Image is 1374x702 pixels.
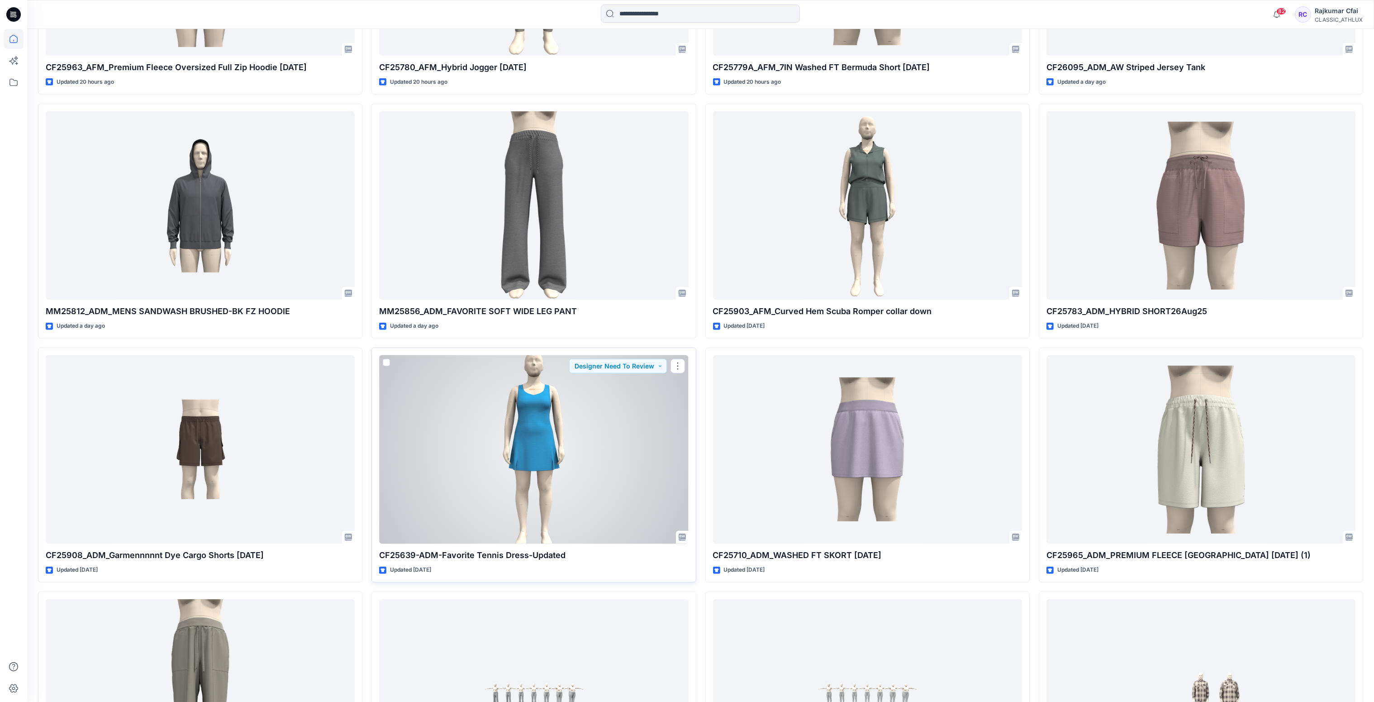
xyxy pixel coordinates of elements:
[1046,305,1355,318] p: CF25783_ADM_HYBRID SHORT26Aug25
[390,321,438,331] p: Updated a day ago
[713,355,1022,544] a: CF25710_ADM_WASHED FT SKORT 26Aug25
[1046,111,1355,300] a: CF25783_ADM_HYBRID SHORT26Aug25
[57,77,114,87] p: Updated 20 hours ago
[724,565,765,575] p: Updated [DATE]
[57,565,98,575] p: Updated [DATE]
[46,305,355,318] p: MM25812_ADM_MENS SANDWASH BRUSHED-BK FZ HOODIE
[379,549,688,562] p: CF25639-ADM-Favorite Tennis Dress-Updated
[390,77,447,87] p: Updated 20 hours ago
[1057,77,1106,87] p: Updated a day ago
[46,355,355,544] a: CF25908_ADM_Garmennnnnt Dye Cargo Shorts 28AUG25
[1046,549,1355,562] p: CF25965_ADM_PREMIUM FLEECE [GEOGRAPHIC_DATA] [DATE] (1)
[46,111,355,300] a: MM25812_ADM_MENS SANDWASH BRUSHED-BK FZ HOODIE
[713,61,1022,74] p: CF25779A_AFM_7IN Washed FT Bermuda Short [DATE]
[1295,6,1311,23] div: RC
[713,549,1022,562] p: CF25710_ADM_WASHED FT SKORT [DATE]
[1057,565,1098,575] p: Updated [DATE]
[1057,321,1098,331] p: Updated [DATE]
[1046,355,1355,544] a: CF25965_ADM_PREMIUM FLEECE BERMUDA 25AUG25 (1)
[713,305,1022,318] p: CF25903_AFM_Curved Hem Scuba Romper collar down
[390,565,431,575] p: Updated [DATE]
[379,305,688,318] p: MM25856_ADM_FAVORITE SOFT WIDE LEG PANT
[1315,16,1363,23] div: CLASSIC_ATHLUX
[46,61,355,74] p: CF25963_AFM_Premium Fleece Oversized Full Zip Hoodie [DATE]
[379,111,688,300] a: MM25856_ADM_FAVORITE SOFT WIDE LEG PANT
[1046,61,1355,74] p: CF26095_ADM_AW Striped Jersey Tank
[1315,5,1363,16] div: Rajkumar Cfai
[1276,8,1286,15] span: 82
[724,321,765,331] p: Updated [DATE]
[724,77,781,87] p: Updated 20 hours ago
[46,549,355,562] p: CF25908_ADM_Garmennnnnt Dye Cargo Shorts [DATE]
[57,321,105,331] p: Updated a day ago
[713,111,1022,300] a: CF25903_AFM_Curved Hem Scuba Romper collar down
[379,61,688,74] p: CF25780_AFM_Hybrid Jogger [DATE]
[379,355,688,544] a: CF25639-ADM-Favorite Tennis Dress-Updated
